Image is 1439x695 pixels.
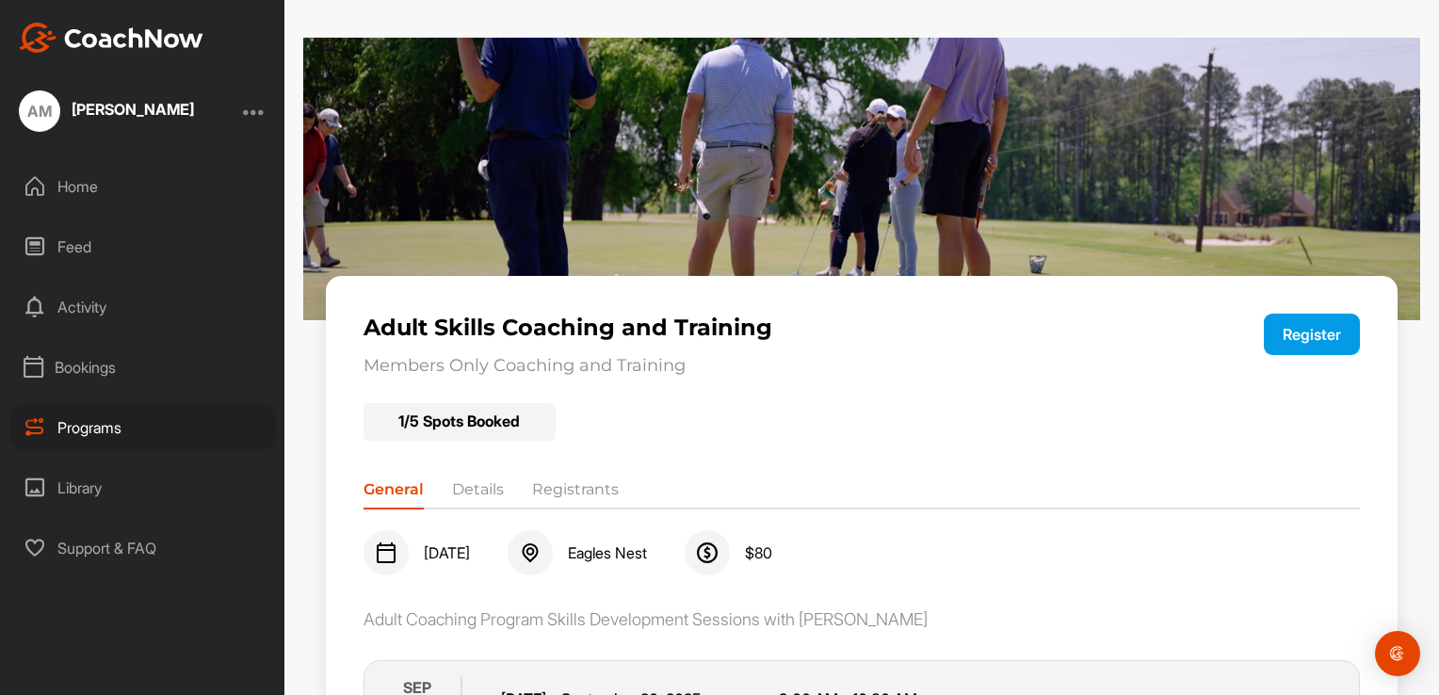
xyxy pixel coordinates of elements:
span: $ 80 [745,544,772,563]
div: Bookings [10,344,276,391]
div: Open Intercom Messenger [1375,631,1420,676]
li: General [364,478,424,509]
img: svg+xml;base64,PHN2ZyB3aWR0aD0iMjQiIGhlaWdodD0iMjQiIHZpZXdCb3g9IjAgMCAyNCAyNCIgZmlsbD0ibm9uZSIgeG... [375,541,397,564]
div: AM [19,90,60,132]
img: CoachNow [19,23,203,53]
p: Members Only Coaching and Training [364,356,1161,377]
div: 1 / 5 Spots Booked [364,403,556,441]
div: Home [10,163,276,210]
button: Register [1264,314,1360,355]
div: Adult Coaching Program Skills Development Sessions with [PERSON_NAME] [364,609,1361,630]
li: Registrants [532,478,619,509]
div: Programs [10,404,276,451]
p: Adult Skills Coaching and Training [364,314,1161,341]
div: Support & FAQ [10,525,276,572]
img: svg+xml;base64,PHN2ZyB3aWR0aD0iMjQiIGhlaWdodD0iMjQiIHZpZXdCb3g9IjAgMCAyNCAyNCIgZmlsbD0ibm9uZSIgeG... [696,541,719,564]
li: Details [452,478,504,509]
div: Library [10,464,276,511]
div: [PERSON_NAME] [72,102,194,117]
span: [DATE] [424,544,470,563]
div: Feed [10,223,276,270]
img: svg+xml;base64,PHN2ZyB3aWR0aD0iMjQiIGhlaWdodD0iMjQiIHZpZXdCb3g9IjAgMCAyNCAyNCIgZmlsbD0ibm9uZSIgeG... [519,541,542,564]
div: Activity [10,283,276,331]
img: 7.jpg [303,38,1420,320]
span: Eagles Nest [568,544,647,563]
